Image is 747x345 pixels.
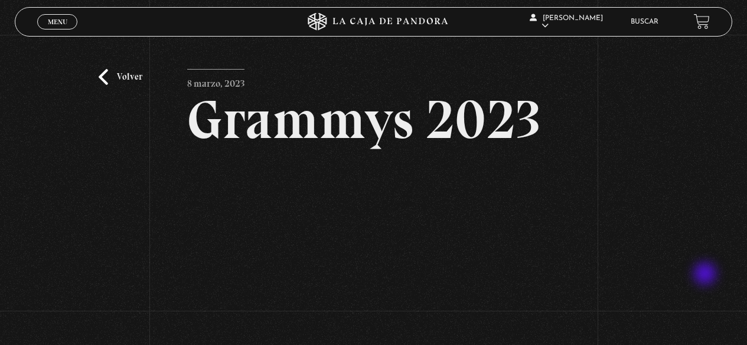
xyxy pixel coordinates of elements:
[44,28,71,36] span: Cerrar
[99,69,142,85] a: Volver
[48,18,67,25] span: Menu
[694,14,710,29] a: View your shopping cart
[187,93,560,147] h2: Grammys 2023
[187,69,244,93] p: 8 marzo, 2023
[530,15,603,29] span: [PERSON_NAME]
[631,18,658,25] a: Buscar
